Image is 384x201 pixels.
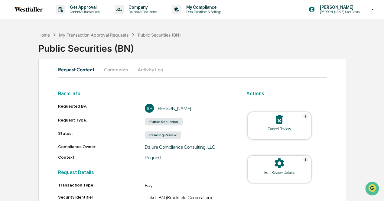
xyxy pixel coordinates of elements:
[6,12,110,22] p: How can we help?
[145,144,232,150] div: Dziura Compliance Consulting, LLC
[65,10,103,14] p: Content & Transactions
[124,5,160,10] p: Company
[4,85,41,96] a: 🔎Data Lookup
[145,183,232,190] div: Buy
[303,114,308,118] img: Help
[145,131,181,139] div: Pending Review
[124,10,160,14] p: Policies & Documents
[133,62,168,77] button: Activity Log
[252,127,307,131] div: Cancel Review
[246,91,327,96] h2: Actions
[58,144,145,150] div: Compliance Owner:
[58,195,145,199] div: Security Identifier
[58,118,145,126] div: Request Type:
[38,32,50,37] div: Home
[38,38,384,54] div: Public Securities (BN)
[303,157,308,162] img: Help
[58,183,145,187] div: Transaction Type
[181,10,224,14] p: Data, Deadlines & Settings
[58,155,145,160] div: Context:
[58,131,145,139] div: Status:
[315,10,363,14] p: [PERSON_NAME] User Group
[50,76,75,82] span: Attestations
[58,62,99,77] button: Request Content
[58,104,145,113] div: Requested By:
[21,52,76,57] div: We're available if you need us!
[43,102,73,107] a: Powered byPylon
[44,76,49,81] div: 🗄️
[156,105,191,111] div: [PERSON_NAME]
[60,102,73,107] span: Pylon
[6,88,11,93] div: 🔎
[252,170,307,175] div: Edit Review Details
[365,181,381,197] iframe: Open customer support
[145,118,183,125] div: Public Securities
[12,76,39,82] span: Preclearance
[145,104,154,113] div: SH
[41,73,77,84] a: 🗄️Attestations
[58,62,327,77] div: secondary tabs example
[58,91,232,96] h2: Basic Info
[181,5,224,10] p: My Compliance
[21,46,99,52] div: Start new chat
[6,76,11,81] div: 🖐️
[99,62,133,77] button: Comments
[58,170,232,175] h2: Request Details
[315,5,363,10] p: [PERSON_NAME]
[4,73,41,84] a: 🖐️Preclearance
[103,48,110,55] button: Start new chat
[12,87,38,93] span: Data Lookup
[145,155,232,160] div: Request
[138,32,181,37] div: Public Securities (BN)
[6,46,17,57] img: 1746055101610-c473b297-6a78-478c-a979-82029cc54cd1
[15,7,44,12] img: logo
[59,32,129,37] div: My Transaction Approval Requests
[65,5,103,10] p: Get Approval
